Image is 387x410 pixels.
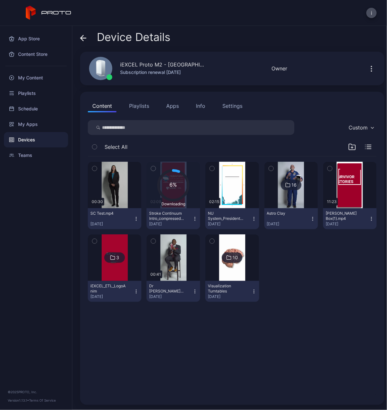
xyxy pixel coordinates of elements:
a: My Content [4,70,68,86]
button: NU System_President Gold.mp4[DATE] [205,208,259,229]
button: i [366,8,377,18]
button: Settings [218,99,247,112]
button: Dr [PERSON_NAME] Report_UPSCL.mp4[DATE] [147,281,200,302]
div: Custom [349,124,368,131]
span: Version 1.13.1 • [8,398,29,402]
div: Dr Davies_Annual Report_UPSCL.mp4 [149,283,185,294]
div: SC Test.mp4 [90,211,126,216]
div: Subscription renewal [DATE] [120,68,204,76]
div: © 2025 PROTO, Inc. [8,389,64,395]
a: Devices [4,132,68,148]
div: Info [196,102,205,110]
a: Terms Of Service [29,398,56,402]
div: [DATE] [208,221,251,227]
a: Schedule [4,101,68,117]
a: Teams [4,148,68,163]
div: 16 [292,182,297,188]
button: Playlists [125,99,154,112]
div: Downloading [157,201,189,207]
a: Content Store [4,46,68,62]
div: [DATE] [149,294,192,299]
div: Randy Backman_Proto Box(1).mp4 [326,211,361,221]
div: iEXCEL_ETL_LogoAnim [90,283,126,294]
button: Content [88,99,117,112]
div: [DATE] [326,221,369,227]
button: Visualization Turntables[DATE] [205,281,259,302]
div: [DATE] [149,221,192,227]
text: 6% [170,182,177,188]
span: Device Details [97,31,170,43]
div: Stroke Continuum Intro_compressed.mp4 [149,211,185,221]
button: Stroke Continuum Intro_compressed.mp4[DATE] [147,208,200,229]
button: Custom [345,120,377,135]
div: 10 [233,255,238,261]
button: Info [191,99,210,112]
a: Playlists [4,86,68,101]
button: Astro Clay[DATE] [264,208,318,229]
button: SC Test.mp4[DATE] [88,208,141,229]
button: [PERSON_NAME] Box(1).mp4[DATE] [323,208,377,229]
div: Visualization Turntables [208,283,243,294]
div: NU System_President Gold.mp4 [208,211,243,221]
div: Owner [271,65,287,72]
div: Settings [222,102,242,110]
div: [DATE] [90,294,134,299]
div: 3 [117,255,119,261]
span: Select All [105,143,127,151]
div: [DATE] [267,221,310,227]
div: Astro Clay [267,211,302,216]
a: App Store [4,31,68,46]
button: Apps [162,99,183,112]
button: iEXCEL_ETL_LogoAnim[DATE] [88,281,141,302]
div: [DATE] [90,221,134,227]
div: [DATE] [208,294,251,299]
a: My Apps [4,117,68,132]
div: iEXCEL Proto M2 - [GEOGRAPHIC_DATA] [120,61,204,68]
